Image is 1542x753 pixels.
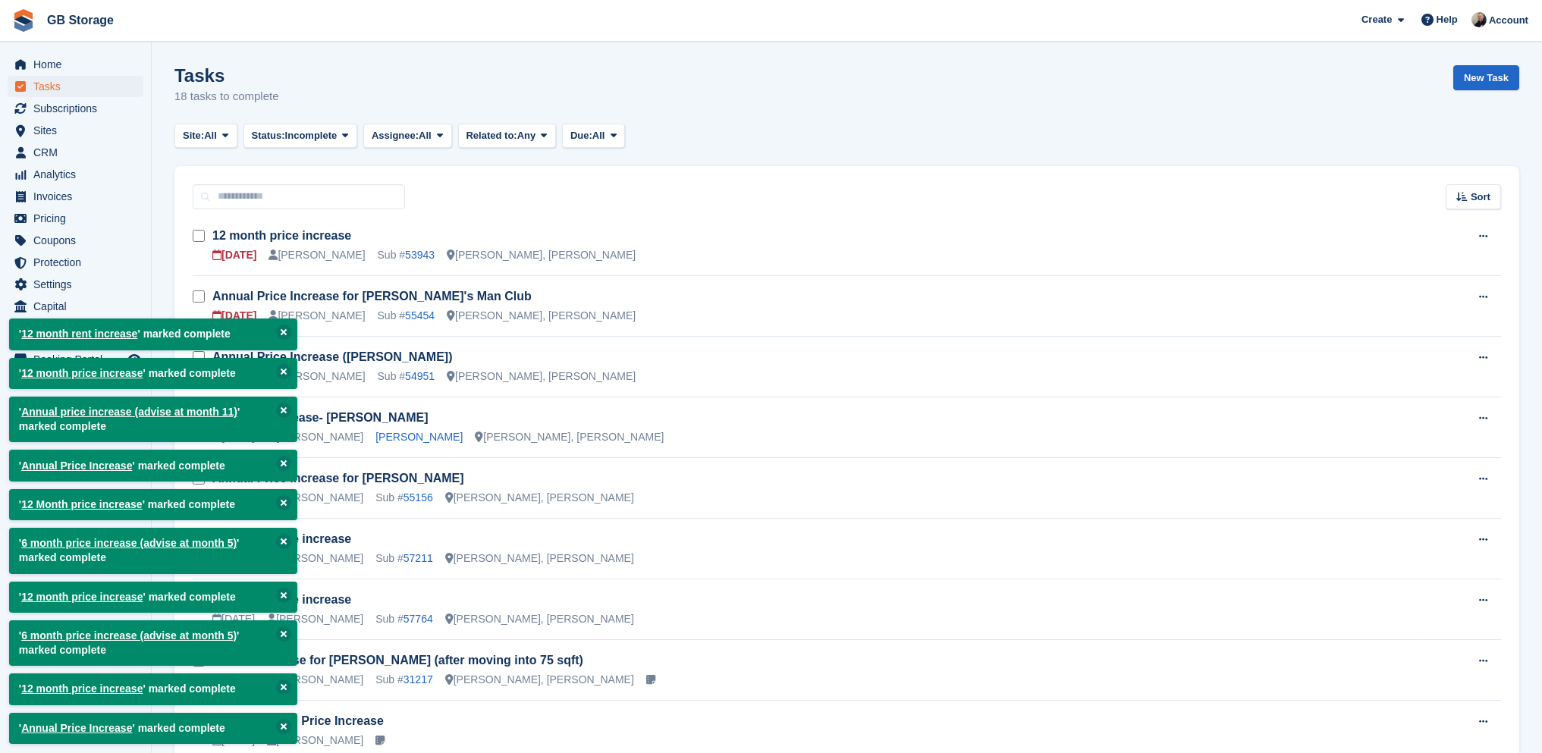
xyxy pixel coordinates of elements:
[8,186,143,207] a: menu
[419,128,432,143] span: All
[33,98,124,119] span: Subscriptions
[9,713,297,744] p: ' ' marked complete
[404,552,433,564] a: 57211
[372,128,419,143] span: Assignee:
[447,247,636,263] div: [PERSON_NAME], [PERSON_NAME]
[204,128,217,143] span: All
[466,128,517,143] span: Related to:
[33,296,124,317] span: Capital
[21,460,132,472] a: Annual Price Increase
[517,128,536,143] span: Any
[269,247,365,263] div: [PERSON_NAME]
[12,9,35,32] img: stora-icon-8386f47178a22dfd0bd8f6a31ec36ba5ce8667c1dd55bd0f319d3a0aa187defe.svg
[405,249,435,261] a: 53943
[8,164,143,185] a: menu
[9,620,297,666] p: ' ' marked complete
[33,120,124,141] span: Sites
[174,124,237,149] button: Site: All
[33,142,124,163] span: CRM
[9,397,297,442] p: ' ' marked complete
[33,274,124,295] span: Settings
[183,128,204,143] span: Site:
[1489,13,1528,28] span: Account
[252,128,285,143] span: Status:
[375,490,433,506] div: Sub #
[8,274,143,295] a: menu
[1471,190,1490,205] span: Sort
[267,611,363,627] div: [PERSON_NAME]
[9,582,297,613] p: ' ' marked complete
[33,164,124,185] span: Analytics
[269,308,365,324] div: [PERSON_NAME]
[592,128,605,143] span: All
[212,247,256,263] div: [DATE]
[404,673,433,686] a: 31217
[404,491,433,504] a: 55156
[378,247,435,263] div: Sub #
[21,498,143,510] a: 12 Month price increase
[9,358,297,389] p: ' ' marked complete
[458,124,556,149] button: Related to: Any
[21,682,143,695] a: 12 month price increase
[21,328,137,340] a: 12 month rent increase
[33,186,124,207] span: Invoices
[8,349,143,370] a: menu
[375,672,433,688] div: Sub #
[243,124,357,149] button: Status: Incomplete
[267,733,363,748] div: [PERSON_NAME]
[21,406,237,418] a: Annual price increase (advise at month 11)
[21,722,132,734] a: Annual Price Increase
[1453,65,1519,90] a: New Task
[212,411,429,424] a: 12 month increase- [PERSON_NAME]
[33,54,124,75] span: Home
[41,8,120,33] a: GB Storage
[21,367,143,379] a: 12 month price increase
[9,673,297,704] p: ' ' marked complete
[267,672,363,688] div: [PERSON_NAME]
[212,350,453,363] a: Annual Price Increase ([PERSON_NAME])
[562,124,625,149] button: Due: All
[1437,12,1458,27] span: Help
[447,369,636,384] div: [PERSON_NAME], [PERSON_NAME]
[1471,12,1487,27] img: Karl Walker
[212,472,464,485] a: Annual Price Increase for [PERSON_NAME]
[267,490,363,506] div: [PERSON_NAME]
[21,591,143,603] a: 12 month price increase
[8,76,143,97] a: menu
[269,369,365,384] div: [PERSON_NAME]
[447,308,636,324] div: [PERSON_NAME], [PERSON_NAME]
[33,76,124,97] span: Tasks
[8,120,143,141] a: menu
[9,450,297,481] p: ' ' marked complete
[405,309,435,322] a: 55454
[212,654,583,667] a: Annual Increase for [PERSON_NAME] (after moving into 75 sqft)
[212,308,256,324] div: [DATE]
[8,142,143,163] a: menu
[378,369,435,384] div: Sub #
[404,613,433,625] a: 57764
[8,208,143,229] a: menu
[212,714,384,727] a: Taglec- Annual Price Increase
[8,230,143,251] a: menu
[174,88,279,105] p: 18 tasks to complete
[475,429,664,445] div: [PERSON_NAME], [PERSON_NAME]
[8,252,143,273] a: menu
[405,370,435,382] a: 54951
[570,128,592,143] span: Due:
[445,672,634,688] div: [PERSON_NAME], [PERSON_NAME]
[375,431,463,443] a: [PERSON_NAME]
[33,208,124,229] span: Pricing
[1361,12,1392,27] span: Create
[212,229,351,242] a: 12 month price increase
[445,551,634,566] div: [PERSON_NAME], [PERSON_NAME]
[267,551,363,566] div: [PERSON_NAME]
[375,551,433,566] div: Sub #
[8,98,143,119] a: menu
[174,65,279,86] h1: Tasks
[9,318,297,350] p: ' ' marked complete
[33,252,124,273] span: Protection
[445,490,634,506] div: [PERSON_NAME], [PERSON_NAME]
[363,124,452,149] button: Assignee: All
[9,528,297,573] p: ' ' marked complete
[21,629,237,642] a: 6 month price increase (advise at month 5)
